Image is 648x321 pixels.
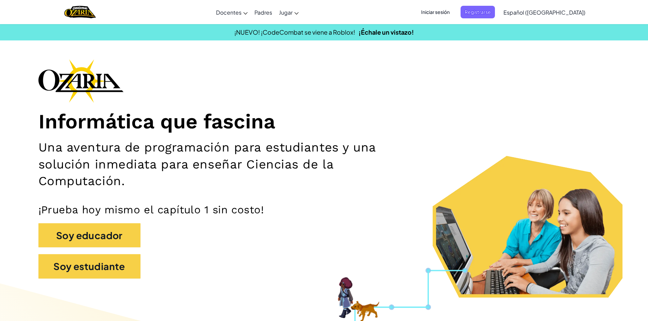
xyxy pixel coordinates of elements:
[38,109,610,134] h1: Informática que fascina
[38,59,123,103] img: Ozaria branding logo
[461,6,495,18] button: Registrarse
[38,139,421,189] h2: Una aventura de programación para estudiantes y una solución inmediata para enseñar Ciencias de l...
[64,5,96,19] a: Ozaria by CodeCombat logo
[251,3,276,21] a: Padres
[234,28,355,36] span: ¡NUEVO! ¡CodeCombat se viene a Roblox!
[216,9,242,16] span: Docentes
[213,3,251,21] a: Docentes
[38,203,610,216] p: ¡Prueba hoy mismo el capítulo 1 sin costo!
[503,9,585,16] span: Español ([GEOGRAPHIC_DATA])
[38,223,140,248] button: Soy educador
[276,3,302,21] a: Jugar
[500,3,589,21] a: Español ([GEOGRAPHIC_DATA])
[359,28,414,36] a: ¡Échale un vistazo!
[38,254,140,279] button: Soy estudiante
[417,6,454,18] button: Iniciar sesión
[64,5,96,19] img: Home
[279,9,293,16] span: Jugar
